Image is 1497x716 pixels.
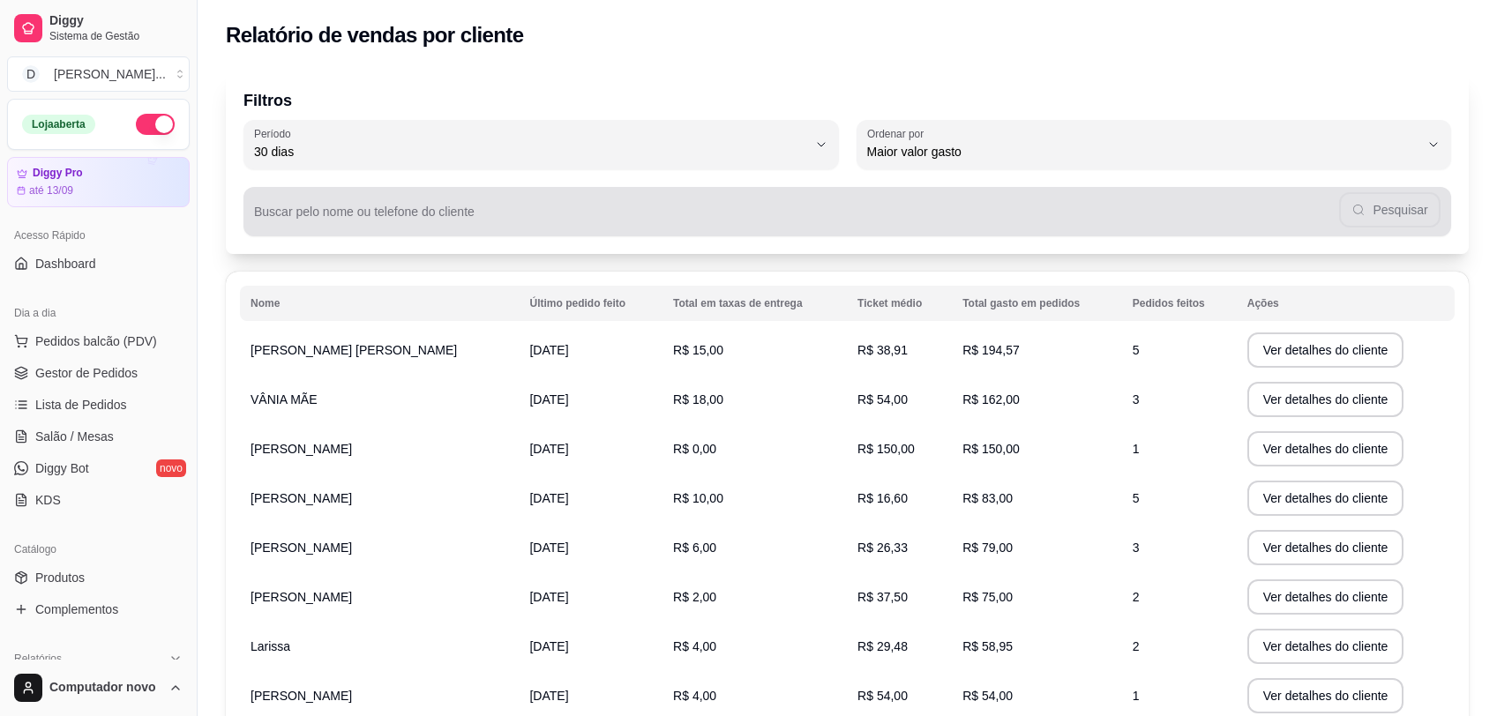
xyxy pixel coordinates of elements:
span: Larissa [251,639,290,653]
span: R$ 4,00 [673,639,716,653]
button: Pedidos balcão (PDV) [7,327,190,355]
span: Dashboard [35,255,96,272]
span: R$ 54,00 [962,689,1013,703]
span: [DATE] [529,541,568,555]
span: R$ 26,33 [857,541,908,555]
span: 5 [1133,343,1140,357]
a: Diggy Botnovo [7,454,190,482]
span: R$ 6,00 [673,541,716,555]
button: Computador novo [7,667,190,709]
span: D [22,65,40,83]
span: R$ 29,48 [857,639,908,653]
span: Gestor de Pedidos [35,364,138,382]
input: Buscar pelo nome ou telefone do cliente [254,210,1339,227]
div: Loja aberta [22,115,95,134]
span: R$ 75,00 [962,590,1013,604]
span: R$ 38,91 [857,343,908,357]
span: R$ 54,00 [857,392,908,406]
a: DiggySistema de Gestão [7,7,190,49]
span: Relatórios [14,652,62,666]
th: Total gasto em pedidos [952,286,1122,321]
p: Filtros [243,88,1451,113]
span: R$ 2,00 [673,590,716,604]
span: R$ 0,00 [673,442,716,456]
span: [DATE] [529,639,568,653]
article: Diggy Pro [33,167,83,180]
button: Ver detalhes do cliente [1247,382,1404,417]
span: Diggy Bot [35,459,89,477]
div: Catálogo [7,535,190,563]
span: R$ 4,00 [673,689,716,703]
span: VÂNIA MÃE [251,392,317,406]
span: [PERSON_NAME] [251,590,352,604]
span: 2 [1133,639,1140,653]
span: R$ 18,00 [673,392,723,406]
span: Salão / Mesas [35,428,114,445]
article: até 13/09 [29,183,73,198]
span: Computador novo [49,680,161,696]
span: Lista de Pedidos [35,396,127,414]
span: [PERSON_NAME] [251,541,352,555]
span: [PERSON_NAME] [251,689,352,703]
th: Último pedido feito [519,286,662,321]
th: Ticket médio [847,286,952,321]
button: Ver detalhes do cliente [1247,332,1404,368]
th: Nome [240,286,519,321]
span: Complementos [35,600,118,618]
span: Diggy [49,13,183,29]
button: Ver detalhes do cliente [1247,629,1404,664]
span: R$ 150,00 [962,442,1020,456]
span: R$ 83,00 [962,491,1013,505]
a: Diggy Proaté 13/09 [7,157,190,207]
button: Ordenar porMaior valor gasto [857,120,1452,169]
button: Ver detalhes do cliente [1247,530,1404,565]
button: Ver detalhes do cliente [1247,579,1404,615]
h2: Relatório de vendas por cliente [226,21,524,49]
span: R$ 58,95 [962,639,1013,653]
label: Ordenar por [867,126,930,141]
th: Total em taxas de entrega [662,286,847,321]
div: [PERSON_NAME] ... [54,65,166,83]
th: Ações [1237,286,1455,321]
button: Ver detalhes do cliente [1247,678,1404,713]
span: R$ 10,00 [673,491,723,505]
span: R$ 162,00 [962,392,1020,406]
span: [PERSON_NAME] [251,442,352,456]
a: Gestor de Pedidos [7,359,190,387]
span: [DATE] [529,392,568,406]
a: Produtos [7,563,190,592]
span: Maior valor gasto [867,143,1420,160]
a: Lista de Pedidos [7,391,190,419]
button: Ver detalhes do cliente [1247,431,1404,466]
th: Pedidos feitos [1122,286,1237,321]
span: R$ 150,00 [857,442,915,456]
span: 2 [1133,590,1140,604]
span: [PERSON_NAME] [251,491,352,505]
button: Ver detalhes do cliente [1247,481,1404,516]
span: Pedidos balcão (PDV) [35,332,157,350]
span: 5 [1133,491,1140,505]
a: KDS [7,486,190,514]
a: Complementos [7,595,190,623]
span: KDS [35,491,61,509]
span: [DATE] [529,491,568,505]
span: R$ 79,00 [962,541,1013,555]
span: R$ 54,00 [857,689,908,703]
label: Período [254,126,296,141]
span: 30 dias [254,143,807,160]
span: R$ 16,60 [857,491,908,505]
button: Select a team [7,56,190,92]
button: Alterar Status [136,114,175,135]
span: [DATE] [529,343,568,357]
span: Produtos [35,569,85,586]
a: Dashboard [7,250,190,278]
span: [DATE] [529,442,568,456]
span: 3 [1133,541,1140,555]
span: 3 [1133,392,1140,406]
span: R$ 15,00 [673,343,723,357]
span: [DATE] [529,689,568,703]
span: Sistema de Gestão [49,29,183,43]
div: Dia a dia [7,299,190,327]
span: [DATE] [529,590,568,604]
a: Salão / Mesas [7,422,190,451]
